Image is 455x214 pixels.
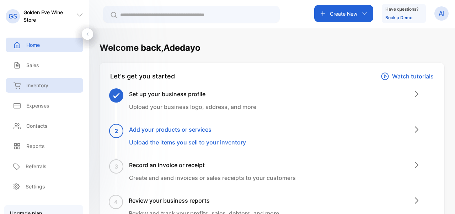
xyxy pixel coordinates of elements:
p: Upload the items you sell to your inventory [129,138,246,147]
p: Upload your business logo, address, and more [129,103,256,111]
h3: Record an invoice or receipt [129,161,296,169]
p: Sales [26,61,39,69]
p: GS [9,12,17,21]
h1: Welcome back, Adedayo [100,42,200,54]
span: 3 [114,162,118,171]
p: Inventory [26,82,48,89]
p: Create New [330,10,358,17]
div: Let's get you started [110,71,175,81]
h3: Review your business reports [129,196,279,205]
a: Book a Demo [385,15,412,20]
h3: Set up your business profile [129,90,256,98]
p: Have questions? [385,6,418,13]
button: Create New [314,5,373,22]
p: Referrals [26,163,47,170]
p: Contacts [26,122,48,130]
p: Golden Eve Wine Store [23,9,76,23]
p: Watch tutorials [392,72,434,81]
span: 2 [114,127,118,135]
a: Watch tutorials [381,71,434,81]
p: Create and send invoices or sales receipts to your customers [129,174,296,182]
p: AI [439,9,445,18]
p: Reports [26,142,45,150]
p: Home [26,41,40,49]
h3: Add your products or services [129,125,246,134]
p: Settings [26,183,45,190]
button: AI [434,5,449,22]
p: Expenses [26,102,49,109]
span: 4 [114,198,118,206]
